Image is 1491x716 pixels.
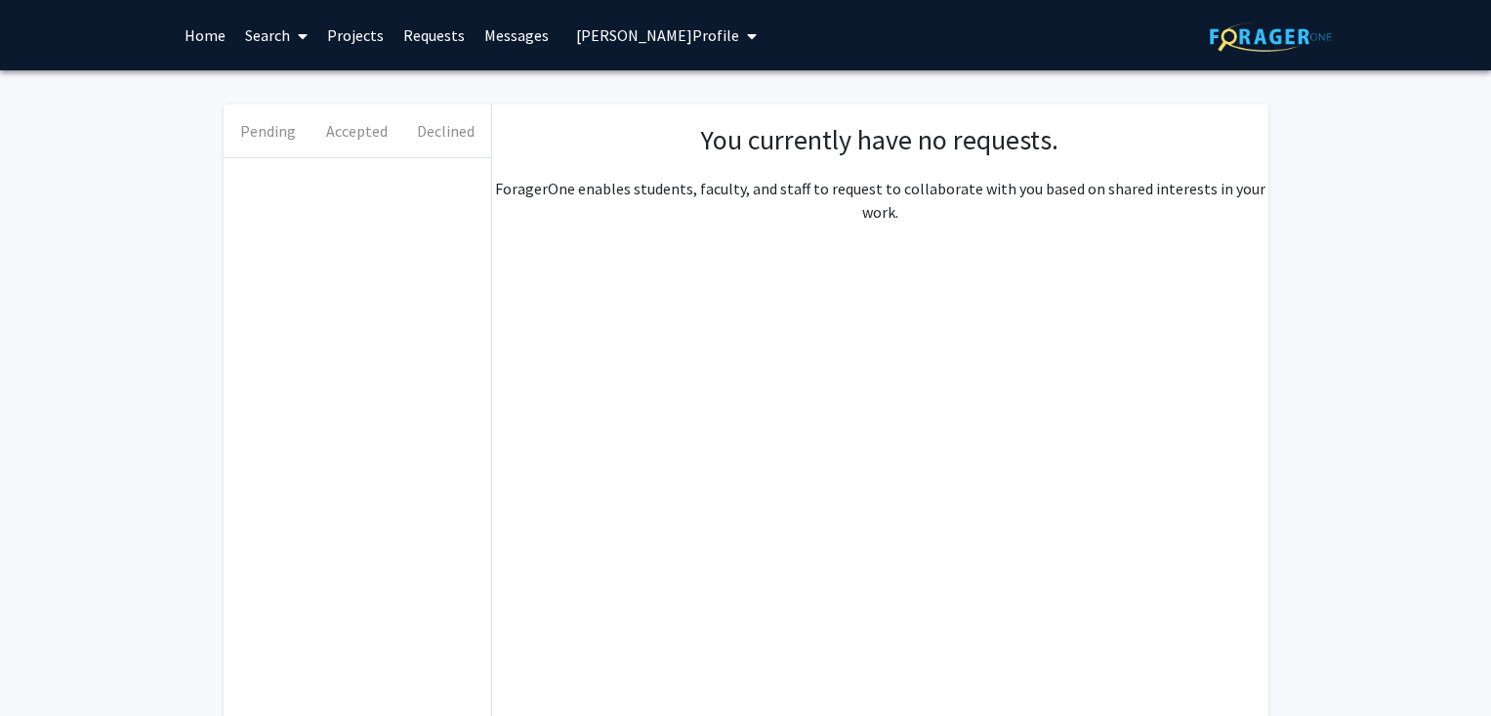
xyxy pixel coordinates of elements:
h1: You currently have no requests. [512,124,1249,157]
p: ForagerOne enables students, faculty, and staff to request to collaborate with you based on share... [492,177,1268,224]
button: Accepted [312,105,401,157]
button: Pending [224,105,312,157]
a: Home [175,1,235,69]
a: Projects [317,1,393,69]
img: ForagerOne Logo [1210,21,1332,52]
a: Requests [393,1,475,69]
a: Search [235,1,317,69]
span: [PERSON_NAME] Profile [576,25,739,45]
a: Messages [475,1,559,69]
button: Declined [401,105,490,157]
